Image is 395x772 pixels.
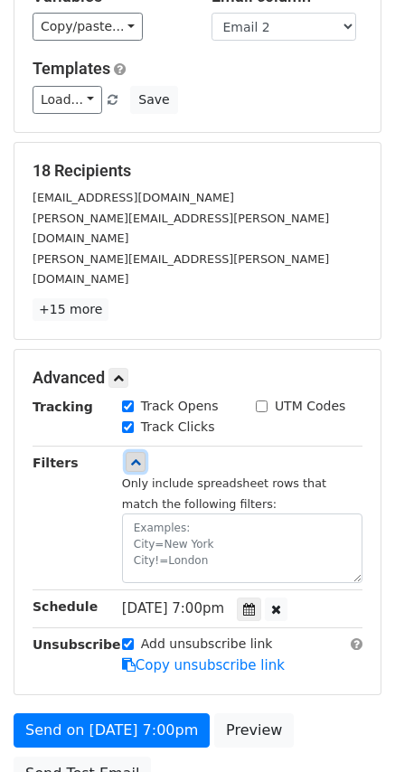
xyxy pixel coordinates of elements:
[122,600,224,617] span: [DATE] 7:00pm
[33,59,110,78] a: Templates
[33,86,102,114] a: Load...
[33,212,329,246] small: [PERSON_NAME][EMAIL_ADDRESS][PERSON_NAME][DOMAIN_NAME]
[14,713,210,748] a: Send on [DATE] 7:00pm
[33,599,98,614] strong: Schedule
[275,397,345,416] label: UTM Codes
[33,456,79,470] strong: Filters
[130,86,177,114] button: Save
[214,713,294,748] a: Preview
[141,635,273,654] label: Add unsubscribe link
[33,368,362,388] h5: Advanced
[33,161,362,181] h5: 18 Recipients
[141,397,219,416] label: Track Opens
[122,476,326,511] small: Only include spreadsheet rows that match the following filters:
[33,637,121,652] strong: Unsubscribe
[33,191,234,204] small: [EMAIL_ADDRESS][DOMAIN_NAME]
[33,13,143,41] a: Copy/paste...
[33,400,93,414] strong: Tracking
[141,418,215,437] label: Track Clicks
[305,685,395,772] iframe: Chat Widget
[33,252,329,287] small: [PERSON_NAME][EMAIL_ADDRESS][PERSON_NAME][DOMAIN_NAME]
[122,657,285,673] a: Copy unsubscribe link
[33,298,108,321] a: +15 more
